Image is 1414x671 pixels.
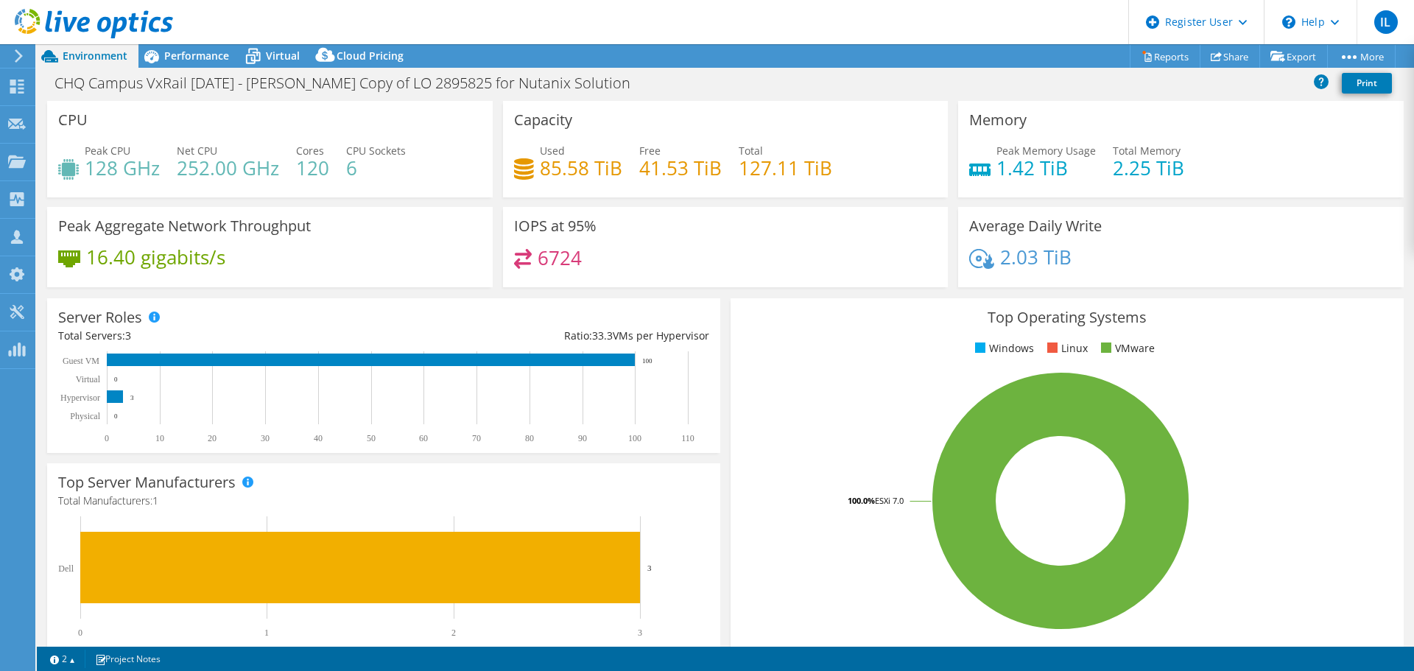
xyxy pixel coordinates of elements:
[540,144,565,158] span: Used
[105,433,109,443] text: 0
[384,328,709,344] div: Ratio: VMs per Hypervisor
[1327,45,1396,68] a: More
[266,49,300,63] span: Virtual
[346,160,406,176] h4: 6
[86,249,225,265] h4: 16.40 gigabits/s
[1342,73,1392,94] a: Print
[969,218,1102,234] h3: Average Daily Write
[1259,45,1328,68] a: Export
[76,374,101,384] text: Virtual
[155,433,164,443] text: 10
[971,340,1034,356] li: Windows
[1374,10,1398,34] span: IL
[996,160,1096,176] h4: 1.42 TiB
[63,49,127,63] span: Environment
[177,144,217,158] span: Net CPU
[472,433,481,443] text: 70
[1044,340,1088,356] li: Linux
[514,112,572,128] h3: Capacity
[130,394,134,401] text: 3
[58,563,74,574] text: Dell
[592,329,613,342] span: 33.3
[70,411,100,421] text: Physical
[296,144,324,158] span: Cores
[1097,340,1155,356] li: VMware
[419,433,428,443] text: 60
[125,329,131,342] span: 3
[525,433,534,443] text: 80
[1282,15,1295,29] svg: \n
[639,160,722,176] h4: 41.53 TiB
[346,144,406,158] span: CPU Sockets
[639,144,661,158] span: Free
[642,357,653,365] text: 100
[314,433,323,443] text: 40
[647,563,652,572] text: 3
[114,376,118,383] text: 0
[85,650,171,668] a: Project Notes
[85,160,160,176] h4: 128 GHz
[1000,249,1072,265] h4: 2.03 TiB
[451,628,456,638] text: 2
[48,75,653,91] h1: CHQ Campus VxRail [DATE] - [PERSON_NAME] Copy of LO 2895825 for Nutanix Solution
[177,160,279,176] h4: 252.00 GHz
[261,433,270,443] text: 30
[1200,45,1260,68] a: Share
[638,628,642,638] text: 3
[58,493,709,509] h4: Total Manufacturers:
[538,250,582,266] h4: 6724
[60,393,100,403] text: Hypervisor
[40,650,85,668] a: 2
[58,309,142,326] h3: Server Roles
[739,144,763,158] span: Total
[514,218,597,234] h3: IOPS at 95%
[78,628,82,638] text: 0
[164,49,229,63] span: Performance
[1113,160,1184,176] h4: 2.25 TiB
[296,160,329,176] h4: 120
[58,328,384,344] div: Total Servers:
[337,49,404,63] span: Cloud Pricing
[58,112,88,128] h3: CPU
[264,628,269,638] text: 1
[58,474,236,491] h3: Top Server Manufacturers
[875,495,904,506] tspan: ESXi 7.0
[85,144,130,158] span: Peak CPU
[367,433,376,443] text: 50
[681,433,694,443] text: 110
[152,493,158,507] span: 1
[540,160,622,176] h4: 85.58 TiB
[848,495,875,506] tspan: 100.0%
[578,433,587,443] text: 90
[114,412,118,420] text: 0
[1130,45,1200,68] a: Reports
[208,433,217,443] text: 20
[996,144,1096,158] span: Peak Memory Usage
[969,112,1027,128] h3: Memory
[63,356,99,366] text: Guest VM
[742,309,1393,326] h3: Top Operating Systems
[58,218,311,234] h3: Peak Aggregate Network Throughput
[739,160,832,176] h4: 127.11 TiB
[628,433,641,443] text: 100
[1113,144,1181,158] span: Total Memory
